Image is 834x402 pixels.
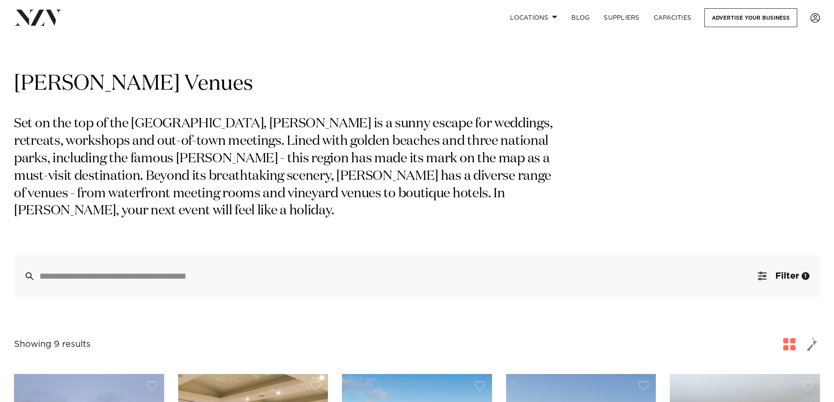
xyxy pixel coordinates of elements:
p: Set on the top of the [GEOGRAPHIC_DATA], [PERSON_NAME] is a sunny escape for weddings, retreats, ... [14,115,555,220]
a: Capacities [647,8,699,27]
div: 1 [802,272,809,280]
div: Showing 9 results [14,338,91,351]
a: Locations [503,8,564,27]
h1: [PERSON_NAME] Venues [14,70,820,98]
img: nzv-logo.png [14,10,62,25]
a: BLOG [564,8,597,27]
a: SUPPLIERS [597,8,646,27]
button: Filter1 [747,255,820,297]
span: Filter [775,272,799,280]
a: Advertise your business [704,8,797,27]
